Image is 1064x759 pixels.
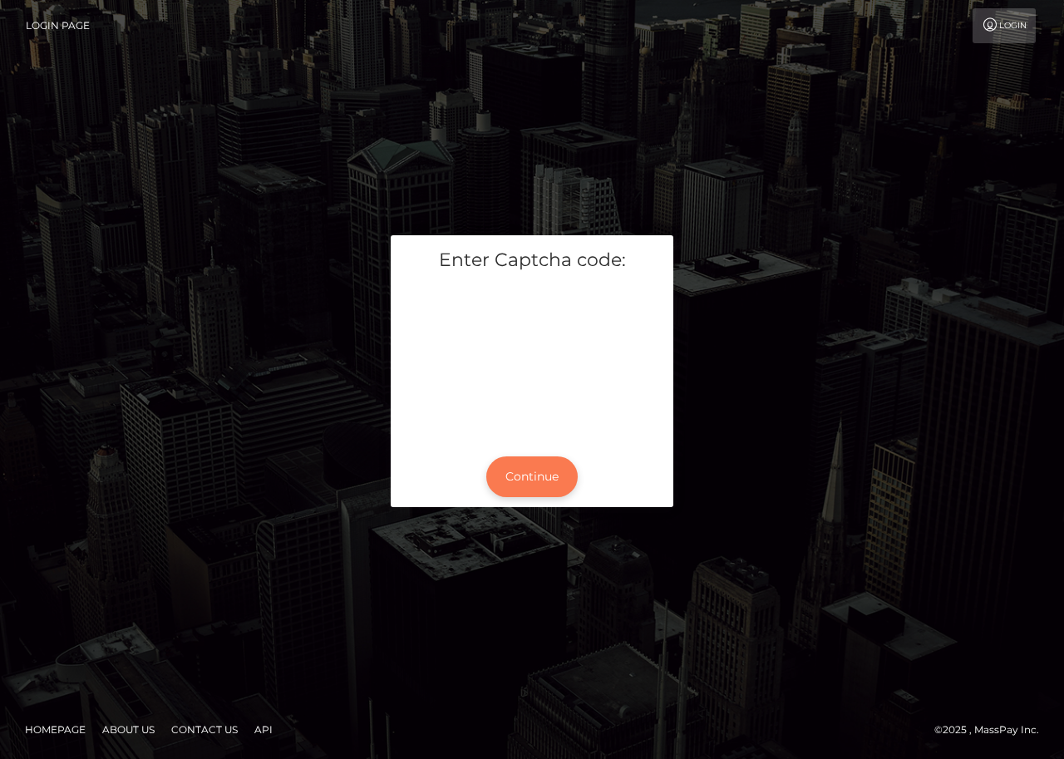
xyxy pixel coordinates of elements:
[96,717,161,742] a: About Us
[973,8,1036,43] a: Login
[403,285,661,433] iframe: mtcaptcha
[18,717,92,742] a: Homepage
[403,248,661,274] h5: Enter Captcha code:
[165,717,244,742] a: Contact Us
[486,456,578,497] button: Continue
[26,8,90,43] a: Login Page
[934,721,1052,739] div: © 2025 , MassPay Inc.
[248,717,279,742] a: API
